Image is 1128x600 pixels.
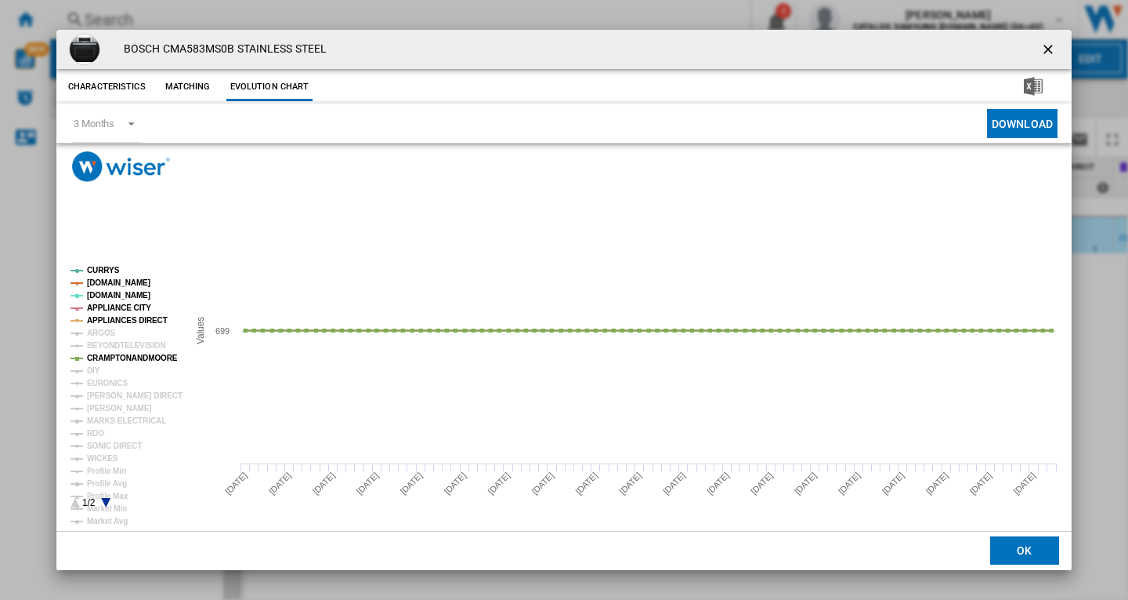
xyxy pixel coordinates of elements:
tspan: [DATE] [311,471,337,496]
tspan: [DATE] [924,471,950,496]
md-dialog: Product popup [56,30,1072,570]
tspan: SONIC DIRECT [87,442,142,450]
button: getI18NText('BUTTONS.CLOSE_DIALOG') [1034,34,1065,65]
tspan: [DATE] [837,471,862,496]
tspan: [DATE] [880,471,906,496]
tspan: [DATE] [399,471,425,496]
img: excel-24x24.png [1024,77,1043,96]
tspan: [DATE] [530,471,555,496]
tspan: Profile Max [87,492,128,500]
tspan: EURONICS [87,379,128,387]
tspan: [DATE] [1011,471,1037,496]
tspan: [DATE] [355,471,381,496]
img: logo_wiser_300x94.png [72,151,170,182]
tspan: [DATE] [573,471,599,496]
tspan: BEYONDTELEVISION [87,341,166,350]
tspan: APPLIANCES DIRECT [87,316,168,325]
tspan: RDO [87,429,104,438]
text: 1/2 [82,497,96,508]
tspan: [PERSON_NAME] DIRECT [87,391,183,400]
button: Characteristics [64,73,150,101]
tspan: MARKS ELECTRICAL [87,416,166,425]
tspan: Profile Avg [87,479,127,488]
button: Evolution chart [226,73,313,101]
tspan: Values [195,317,206,344]
tspan: [DATE] [793,471,819,496]
tspan: [DATE] [968,471,994,496]
tspan: Market Max [87,529,129,538]
button: Matching [154,73,222,101]
tspan: CRAMPTONANDMOORE [87,354,178,362]
button: Download [987,109,1057,138]
tspan: [DATE] [661,471,687,496]
tspan: DIY [87,366,100,375]
tspan: Profile Min [87,467,126,475]
ng-md-icon: getI18NText('BUTTONS.CLOSE_DIALOG') [1040,42,1059,60]
tspan: 699 [215,326,230,336]
tspan: [DATE] [705,471,731,496]
tspan: [DATE] [617,471,643,496]
tspan: WICKES [87,454,118,463]
button: Download in Excel [999,73,1068,101]
tspan: [DATE] [223,471,249,496]
tspan: APPLIANCE CITY [87,304,151,312]
button: OK [990,536,1059,565]
tspan: [DATE] [443,471,468,496]
tspan: [DOMAIN_NAME] [87,291,150,300]
tspan: Market Avg [87,517,128,525]
tspan: [DATE] [267,471,293,496]
img: M10179625_stainless-steel [69,34,100,65]
div: 3 Months [74,118,114,129]
tspan: [PERSON_NAME] [87,404,152,413]
tspan: [DATE] [749,471,775,496]
tspan: CURRYS [87,266,120,275]
tspan: [DATE] [486,471,512,496]
tspan: [DOMAIN_NAME] [87,278,150,287]
h4: BOSCH CMA583MS0B STAINLESS STEEL [116,42,327,57]
tspan: Market Min [87,504,127,513]
tspan: ARGOS [87,329,116,337]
